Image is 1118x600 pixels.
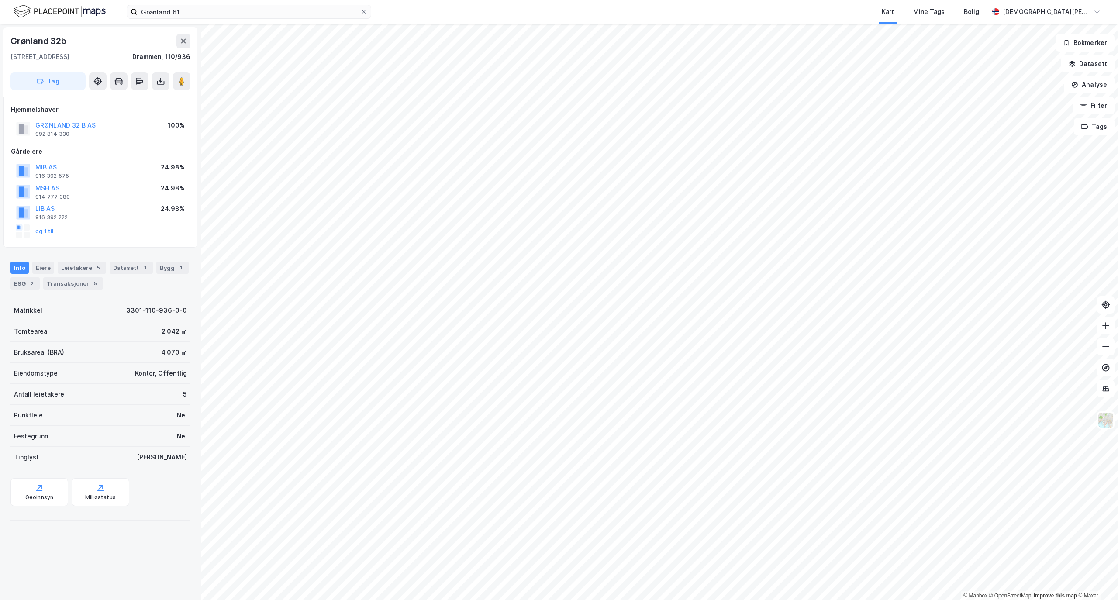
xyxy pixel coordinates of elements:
div: Info [10,262,29,274]
div: Gårdeiere [11,146,190,157]
div: 914 777 380 [35,193,70,200]
div: ESG [10,277,40,290]
div: 992 814 330 [35,131,69,138]
div: Matrikkel [14,305,42,316]
div: Transaksjoner [43,277,103,290]
div: Leietakere [58,262,106,274]
div: Grønland 32b [10,34,68,48]
div: Eiere [32,262,54,274]
div: [PERSON_NAME] [137,452,187,462]
a: Improve this map [1034,593,1077,599]
button: Tag [10,72,86,90]
div: Nei [177,410,187,421]
div: 916 392 575 [35,172,69,179]
div: 4 070 ㎡ [161,347,187,358]
div: Tinglyst [14,452,39,462]
div: 1 [176,263,185,272]
div: Kontor, Offentlig [135,368,187,379]
div: Hjemmelshaver [11,104,190,115]
div: Mine Tags [913,7,945,17]
div: 5 [91,279,100,288]
img: Z [1097,412,1114,428]
button: Filter [1073,97,1115,114]
img: logo.f888ab2527a4732fd821a326f86c7f29.svg [14,4,106,19]
div: 24.98% [161,203,185,214]
div: 1 [141,263,149,272]
div: Nei [177,431,187,441]
div: Bygg [156,262,189,274]
div: 24.98% [161,162,185,172]
div: Punktleie [14,410,43,421]
input: Søk på adresse, matrikkel, gårdeiere, leietakere eller personer [138,5,360,18]
div: Festegrunn [14,431,48,441]
a: Mapbox [963,593,987,599]
div: 2 [28,279,36,288]
iframe: Chat Widget [1074,558,1118,600]
div: Drammen, 110/936 [132,52,190,62]
div: 5 [183,389,187,400]
div: 3301-110-936-0-0 [126,305,187,316]
div: 100% [168,120,185,131]
button: Tags [1074,118,1115,135]
div: 916 392 222 [35,214,68,221]
button: Analyse [1064,76,1115,93]
div: 24.98% [161,183,185,193]
div: Eiendomstype [14,368,58,379]
div: Tomteareal [14,326,49,337]
div: Bruksareal (BRA) [14,347,64,358]
div: Kart [882,7,894,17]
div: [STREET_ADDRESS] [10,52,69,62]
div: Antall leietakere [14,389,64,400]
div: [DEMOGRAPHIC_DATA][PERSON_NAME] [1003,7,1090,17]
button: Bokmerker [1056,34,1115,52]
div: 5 [94,263,103,272]
div: Miljøstatus [85,494,116,501]
div: Geoinnsyn [25,494,54,501]
div: Datasett [110,262,153,274]
div: Kontrollprogram for chat [1074,558,1118,600]
a: OpenStreetMap [989,593,1032,599]
div: 2 042 ㎡ [162,326,187,337]
button: Datasett [1061,55,1115,72]
div: Bolig [964,7,979,17]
